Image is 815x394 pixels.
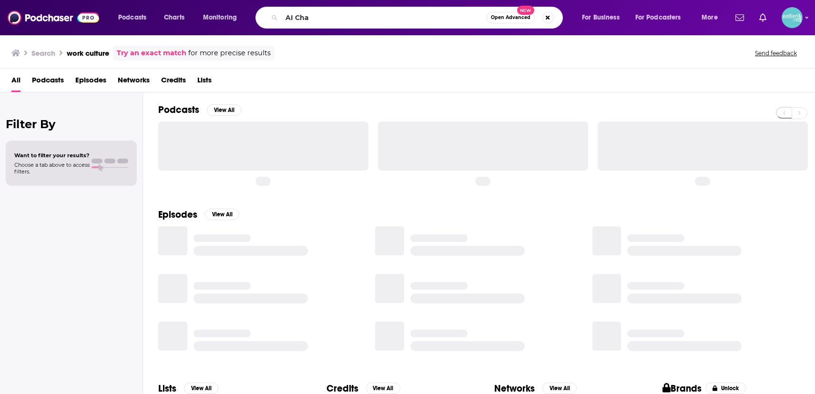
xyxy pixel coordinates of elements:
[118,72,150,92] a: Networks
[207,104,241,116] button: View All
[695,10,730,25] button: open menu
[491,15,530,20] span: Open Advanced
[118,11,146,24] span: Podcasts
[732,10,748,26] a: Show notifications dropdown
[14,162,90,175] span: Choose a tab above to access filters.
[635,11,681,24] span: For Podcasters
[161,72,186,92] a: Credits
[752,49,800,57] button: Send feedback
[67,49,109,58] h3: work culture
[117,48,186,59] a: Try an exact match
[158,209,239,221] a: EpisodesView All
[265,7,572,29] div: Search podcasts, credits, & more...
[582,11,620,24] span: For Business
[196,10,249,25] button: open menu
[75,72,106,92] a: Episodes
[32,72,64,92] a: Podcasts
[366,383,400,394] button: View All
[31,49,55,58] h3: Search
[282,10,487,25] input: Search podcasts, credits, & more...
[184,383,218,394] button: View All
[487,12,535,23] button: Open AdvancedNew
[164,11,184,24] span: Charts
[542,383,577,394] button: View All
[705,383,746,394] button: Unlock
[11,72,20,92] a: All
[158,209,197,221] h2: Episodes
[782,7,803,28] img: User Profile
[197,72,212,92] a: Lists
[755,10,770,26] a: Show notifications dropdown
[782,7,803,28] span: Logged in as JessicaPellien
[6,117,137,131] h2: Filter By
[112,10,159,25] button: open menu
[158,10,190,25] a: Charts
[203,11,237,24] span: Monitoring
[205,209,239,220] button: View All
[158,104,199,116] h2: Podcasts
[158,104,241,116] a: PodcastsView All
[702,11,718,24] span: More
[188,48,271,59] span: for more precise results
[629,10,695,25] button: open menu
[575,10,632,25] button: open menu
[517,6,534,15] span: New
[14,152,90,159] span: Want to filter your results?
[8,9,99,27] img: Podchaser - Follow, Share and Rate Podcasts
[782,7,803,28] button: Show profile menu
